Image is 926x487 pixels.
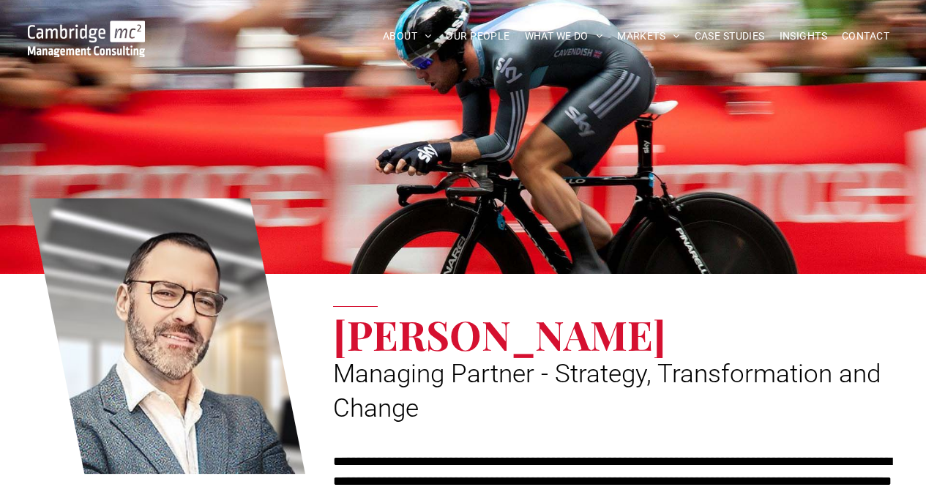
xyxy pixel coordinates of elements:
a: ABOUT [376,25,439,48]
span: [PERSON_NAME] [333,307,666,361]
a: Your Business Transformed | Cambridge Management Consulting [28,23,146,38]
span: Managing Partner - Strategy, Transformation and Change [333,359,881,423]
a: MARKETS [610,25,687,48]
a: CASE STUDIES [687,25,772,48]
a: Mauro Mortali | Managing Partner - Strategy | Cambridge Management Consulting [29,194,305,478]
a: OUR PEOPLE [438,25,517,48]
a: CONTACT [834,25,897,48]
a: INSIGHTS [772,25,834,48]
a: WHAT WE DO [518,25,611,48]
img: Go to Homepage [28,21,146,57]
